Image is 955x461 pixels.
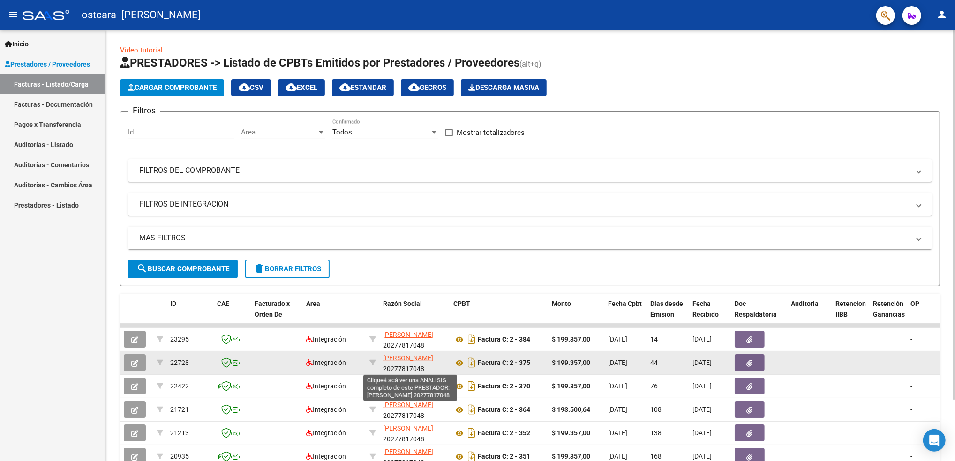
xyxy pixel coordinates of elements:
[608,429,627,437] span: [DATE]
[383,354,433,362] span: [PERSON_NAME]
[383,329,446,349] div: 20277817048
[286,83,317,92] span: EXCEL
[332,79,394,96] button: Estandar
[254,265,321,273] span: Borrar Filtros
[128,104,160,117] h3: Filtros
[689,294,731,335] datatable-header-cell: Fecha Recibido
[302,294,366,335] datatable-header-cell: Area
[692,300,719,318] span: Fecha Recibido
[466,379,478,394] i: Descargar documento
[461,79,547,96] button: Descarga Masiva
[608,359,627,366] span: [DATE]
[650,453,662,460] span: 168
[383,378,433,385] span: [PERSON_NAME]
[552,300,571,307] span: Monto
[74,5,116,25] span: - ostcara
[910,335,912,343] span: -
[910,406,912,413] span: -
[286,82,297,93] mat-icon: cloud_download
[478,453,530,461] strong: Factura C: 2 - 351
[461,79,547,96] app-download-masive: Descarga masiva de comprobantes (adjuntos)
[5,59,90,69] span: Prestadores / Proveedores
[835,300,866,318] span: Retencion IIBB
[650,335,658,343] span: 14
[170,453,189,460] span: 20935
[873,300,905,318] span: Retención Ganancias
[478,383,530,390] strong: Factura C: 2 - 370
[251,294,302,335] datatable-header-cell: Facturado x Orden De
[120,56,519,69] span: PRESTADORES -> Listado de CPBTs Emitidos por Prestadores / Proveedores
[466,355,478,370] i: Descargar documento
[910,429,912,437] span: -
[383,424,433,432] span: [PERSON_NAME]
[241,128,317,136] span: Area
[647,294,689,335] datatable-header-cell: Días desde Emisión
[128,193,932,216] mat-expansion-panel-header: FILTROS DE INTEGRACION
[910,359,912,366] span: -
[735,300,777,318] span: Doc Respaldatoria
[552,453,590,460] strong: $ 199.357,00
[383,300,422,307] span: Razón Social
[278,79,325,96] button: EXCEL
[383,331,433,338] span: [PERSON_NAME]
[239,83,263,92] span: CSV
[306,382,346,390] span: Integración
[650,359,658,366] span: 44
[128,83,217,92] span: Cargar Comprobante
[787,294,832,335] datatable-header-cell: Auditoria
[552,382,590,390] strong: $ 199.357,00
[306,335,346,343] span: Integración
[608,300,642,307] span: Fecha Cpbt
[936,9,947,20] mat-icon: person
[383,400,446,419] div: 20277817048
[139,233,910,243] mat-panel-title: MAS FILTROS
[170,335,189,343] span: 23295
[170,406,189,413] span: 21721
[910,382,912,390] span: -
[453,300,470,307] span: CPBT
[166,294,213,335] datatable-header-cell: ID
[306,300,320,307] span: Area
[692,382,712,390] span: [DATE]
[478,406,530,414] strong: Factura C: 2 - 364
[383,353,446,372] div: 20277817048
[120,46,163,54] a: Video tutorial
[548,294,604,335] datatable-header-cell: Monto
[408,83,446,92] span: Gecros
[120,79,224,96] button: Cargar Comprobante
[478,359,530,367] strong: Factura C: 2 - 375
[8,9,19,20] mat-icon: menu
[692,406,712,413] span: [DATE]
[116,5,201,25] span: - [PERSON_NAME]
[650,300,683,318] span: Días desde Emisión
[217,300,229,307] span: CAE
[5,39,29,49] span: Inicio
[692,359,712,366] span: [DATE]
[608,382,627,390] span: [DATE]
[383,448,433,455] span: [PERSON_NAME]
[231,79,271,96] button: CSV
[383,376,446,396] div: 20277817048
[650,429,662,437] span: 138
[478,430,530,437] strong: Factura C: 2 - 352
[869,294,907,335] datatable-header-cell: Retención Ganancias
[408,82,420,93] mat-icon: cloud_download
[457,127,525,138] span: Mostrar totalizadores
[332,128,352,136] span: Todos
[254,263,265,274] mat-icon: delete
[552,406,590,413] strong: $ 193.500,64
[306,453,346,460] span: Integración
[791,300,819,307] span: Auditoria
[139,199,910,209] mat-panel-title: FILTROS DE INTEGRACION
[692,335,712,343] span: [DATE]
[450,294,548,335] datatable-header-cell: CPBT
[478,336,530,343] strong: Factura C: 2 - 384
[379,294,450,335] datatable-header-cell: Razón Social
[910,300,919,307] span: OP
[466,425,478,440] i: Descargar documento
[519,59,541,68] span: (alt+q)
[731,294,787,335] datatable-header-cell: Doc Respaldatoria
[468,83,539,92] span: Descarga Masiva
[339,82,351,93] mat-icon: cloud_download
[923,429,946,452] div: Open Intercom Messenger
